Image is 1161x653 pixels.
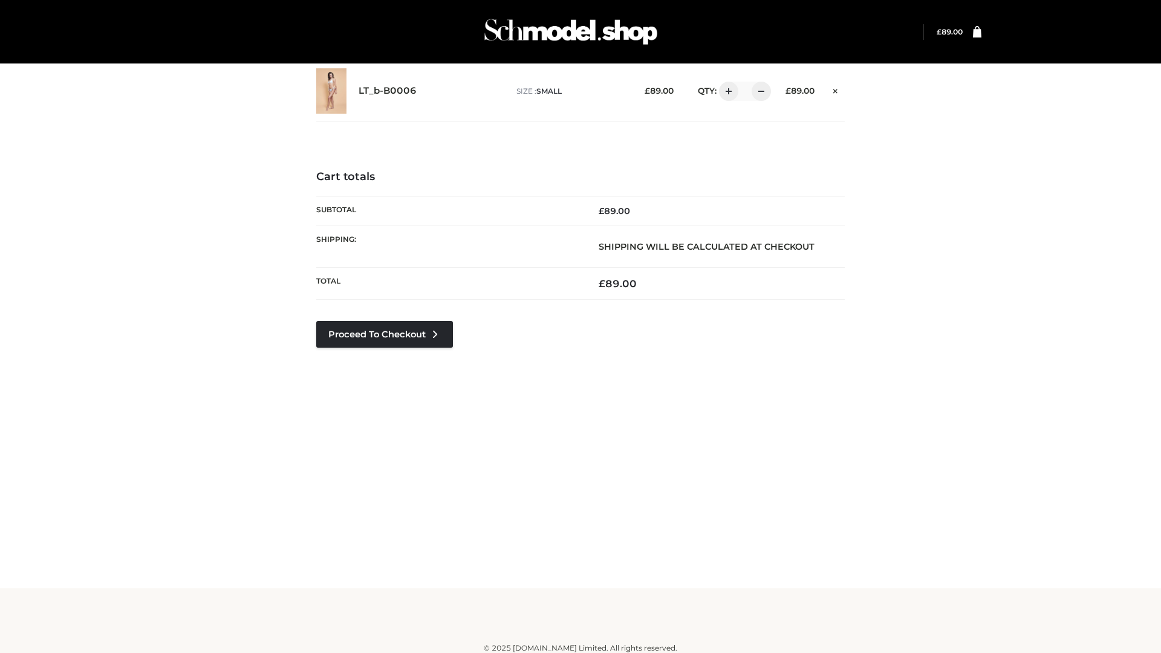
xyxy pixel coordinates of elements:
[937,27,941,36] span: £
[316,226,580,267] th: Shipping:
[516,86,626,97] p: size :
[785,86,815,96] bdi: 89.00
[316,268,580,300] th: Total
[536,86,562,96] span: SMALL
[599,241,815,252] strong: Shipping will be calculated at checkout
[686,82,767,101] div: QTY:
[599,206,604,216] span: £
[645,86,674,96] bdi: 89.00
[359,85,417,97] a: LT_b-B0006
[937,27,963,36] a: £89.00
[599,278,637,290] bdi: 89.00
[316,196,580,226] th: Subtotal
[316,68,346,114] img: LT_b-B0006 - SMALL
[937,27,963,36] bdi: 89.00
[645,86,650,96] span: £
[316,321,453,348] a: Proceed to Checkout
[785,86,791,96] span: £
[316,171,845,184] h4: Cart totals
[599,206,630,216] bdi: 89.00
[827,82,845,97] a: Remove this item
[480,8,662,56] img: Schmodel Admin 964
[599,278,605,290] span: £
